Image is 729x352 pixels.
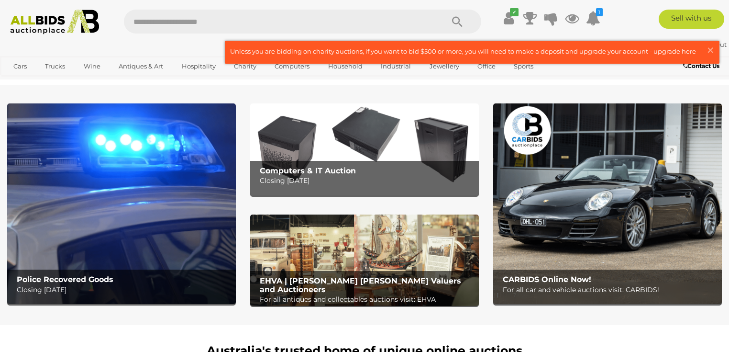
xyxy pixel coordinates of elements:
[508,58,540,74] a: Sports
[683,62,719,69] b: Contact Us
[503,284,717,296] p: For all car and vehicle auctions visit: CARBIDS!
[250,103,479,195] a: Computers & IT Auction Computers & IT Auction Closing [DATE]
[7,74,88,90] a: [GEOGRAPHIC_DATA]
[17,284,231,296] p: Closing [DATE]
[260,276,461,294] b: EHVA | [PERSON_NAME] [PERSON_NAME] Valuers and Auctioneers
[7,103,236,304] img: Police Recovered Goods
[375,58,417,74] a: Industrial
[493,103,722,304] a: CARBIDS Online Now! CARBIDS Online Now! For all car and vehicle auctions visit: CARBIDS!
[7,58,33,74] a: Cars
[176,58,222,74] a: Hospitality
[228,58,263,74] a: Charity
[260,294,474,306] p: For all antiques and collectables auctions visit: EHVA
[423,58,465,74] a: Jewellery
[683,61,722,71] a: Contact Us
[260,166,356,175] b: Computers & IT Auction
[7,103,236,304] a: Police Recovered Goods Police Recovered Goods Closing [DATE]
[433,10,481,34] button: Search
[706,41,715,59] span: ×
[493,103,722,304] img: CARBIDS Online Now!
[250,215,479,306] a: EHVA | Evans Hastings Valuers and Auctioneers EHVA | [PERSON_NAME] [PERSON_NAME] Valuers and Auct...
[502,10,516,27] a: ✔
[112,58,169,74] a: Antiques & Art
[659,10,724,29] a: Sell with us
[268,58,316,74] a: Computers
[260,175,474,187] p: Closing [DATE]
[250,103,479,195] img: Computers & IT Auction
[596,8,603,16] i: 1
[17,275,113,284] b: Police Recovered Goods
[39,58,71,74] a: Trucks
[77,58,107,74] a: Wine
[510,8,519,16] i: ✔
[250,215,479,306] img: EHVA | Evans Hastings Valuers and Auctioneers
[586,10,600,27] a: 1
[5,10,104,34] img: Allbids.com.au
[322,58,369,74] a: Household
[471,58,502,74] a: Office
[503,275,591,284] b: CARBIDS Online Now!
